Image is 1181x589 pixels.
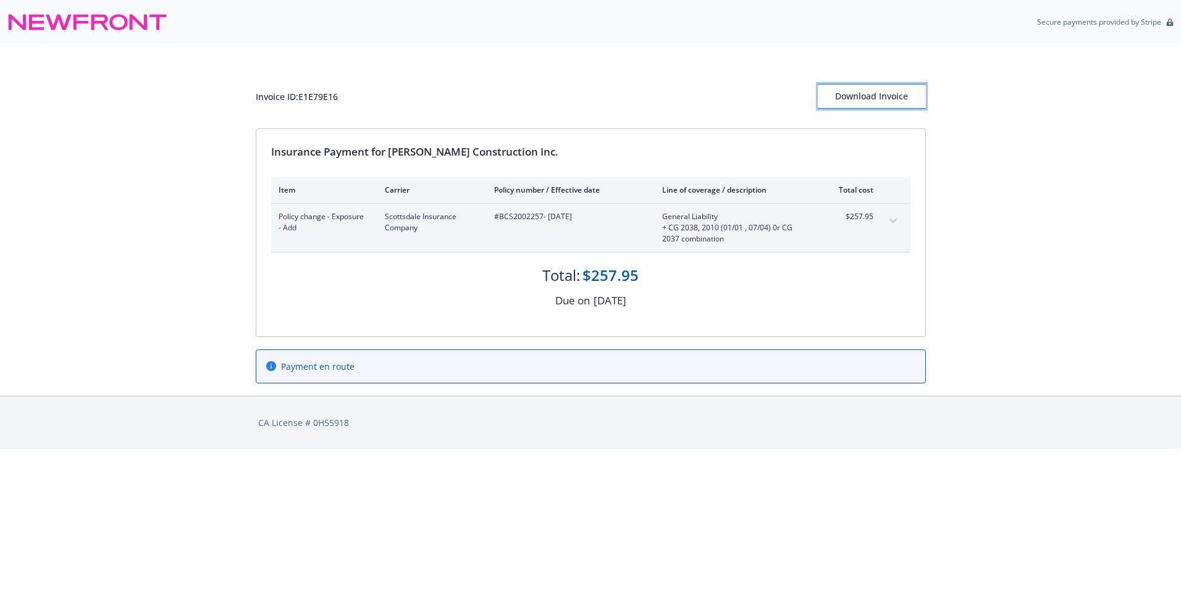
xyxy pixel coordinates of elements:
div: Carrier [385,185,474,195]
button: Download Invoice [818,84,926,109]
span: + CG 2038, 2010 (01/01 , 07/04) 0r CG 2037 combination [662,222,807,244]
span: General Liability+ CG 2038, 2010 (01/01 , 07/04) 0r CG 2037 combination [662,211,807,244]
div: [DATE] [594,293,626,309]
div: Total: [542,265,580,286]
div: Due on [555,293,590,309]
span: Policy change - Exposure - Add [279,211,365,233]
span: Scottsdale Insurance Company [385,211,474,233]
p: Secure payments provided by Stripe [1037,17,1161,27]
span: $257.95 [827,211,873,222]
div: $257.95 [582,265,639,286]
div: Download Invoice [818,85,926,108]
div: Policy change - Exposure - AddScottsdale Insurance Company#BCS2002257- [DATE]General Liability+ C... [271,204,910,252]
div: CA License # 0H55918 [258,416,923,429]
button: expand content [883,211,903,231]
span: #BCS2002257 - [DATE] [494,211,642,222]
div: Line of coverage / description [662,185,807,195]
span: Payment en route [281,360,355,373]
div: Invoice ID: E1E79E16 [256,90,338,103]
div: Policy number / Effective date [494,185,642,195]
div: Total cost [827,185,873,195]
div: Insurance Payment for [PERSON_NAME] Construction Inc. [271,144,910,160]
span: General Liability [662,211,807,222]
div: Item [279,185,365,195]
